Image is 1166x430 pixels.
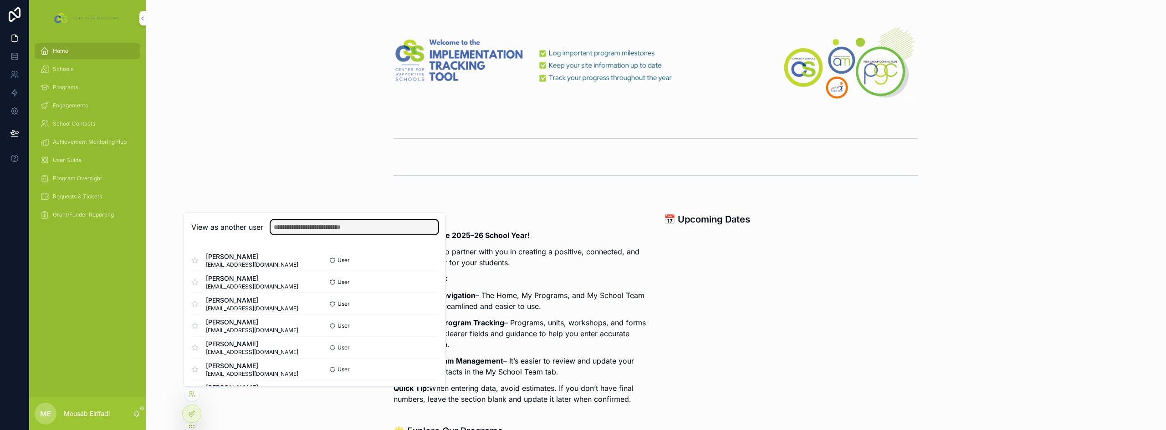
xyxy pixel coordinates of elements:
[35,116,140,132] a: School Contacts
[338,344,350,351] span: User
[206,261,298,268] span: [EMAIL_ADDRESS][DOMAIN_NAME]
[394,383,648,405] p: When entering data, avoid estimates. If you don’t have final numbers, leave the section blank and...
[35,188,140,205] a: Requests & Tickets
[35,207,140,223] a: Grant/Funder Reporting
[206,370,298,378] span: [EMAIL_ADDRESS][DOMAIN_NAME]
[206,327,298,334] span: [EMAIL_ADDRESS][DOMAIN_NAME]
[394,246,648,268] p: We’re excited to partner with you in creating a positive, connected, and successful year for your...
[394,231,530,240] strong: Welcome to the 2025–26 School Year!
[338,366,350,373] span: User
[53,211,114,218] span: Grant/Funder Reporting
[53,157,82,164] span: User Guide
[338,322,350,329] span: User
[53,47,68,55] span: Home
[338,300,350,308] span: User
[53,175,102,182] span: Program Oversight
[64,409,110,418] p: Mousab Elrifadi
[191,222,263,233] h2: View as another user
[206,349,298,356] span: [EMAIL_ADDRESS][DOMAIN_NAME]
[206,283,298,290] span: [EMAIL_ADDRESS][DOMAIN_NAME]
[53,102,88,109] span: Engagements
[394,384,429,393] strong: Quick Tip:
[408,317,648,350] p: – Programs, units, workshops, and forms now have clearer fields and guidance to help you enter ac...
[206,274,298,283] span: [PERSON_NAME]
[408,318,504,327] strong: Updated Program Tracking
[35,61,140,77] a: Schools
[35,134,140,150] a: Achievement Mentoring Hub
[394,22,918,101] img: 33327-ITT-Banner-Noloco-(4).png
[35,170,140,187] a: Program Oversight
[53,120,95,127] span: School Contacts
[206,318,298,327] span: [PERSON_NAME]
[35,152,140,168] a: User Guide
[206,383,298,392] span: [PERSON_NAME]
[40,408,51,419] span: ME
[35,97,140,114] a: Engagements
[206,339,298,349] span: [PERSON_NAME]
[338,257,350,264] span: User
[206,296,298,305] span: [PERSON_NAME]
[206,252,298,261] span: [PERSON_NAME]
[53,84,78,91] span: Programs
[53,138,127,146] span: Achievement Mentoring Hub
[29,36,146,235] div: scrollable content
[338,278,350,286] span: User
[35,43,140,59] a: Home
[53,66,73,73] span: Schools
[408,290,648,312] p: – The Home, My Programs, and My School Team tabs are streamlined and easier to use.
[408,355,648,377] p: – It’s easier to review and update your school contacts in the My School Team tab.
[408,356,503,365] strong: School Team Management
[206,305,298,312] span: [EMAIL_ADDRESS][DOMAIN_NAME]
[52,11,122,25] img: App logo
[53,193,102,200] span: Requests & Tickets
[664,212,918,226] h3: 📅 Upcoming Dates
[35,79,140,96] a: Programs
[394,212,648,226] h3: 📰 News
[206,361,298,370] span: [PERSON_NAME]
